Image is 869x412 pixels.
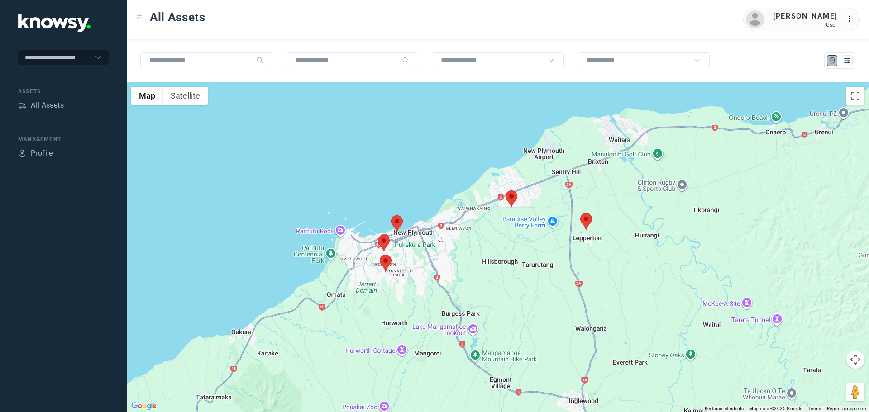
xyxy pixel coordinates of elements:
div: Search [256,57,263,64]
a: AssetsAll Assets [18,100,64,111]
div: Management [18,135,109,143]
button: Toggle fullscreen view [846,87,864,105]
img: avatar.png [746,10,764,28]
div: Profile [18,149,26,157]
button: Show satellite imagery [163,87,208,105]
button: Map camera controls [846,350,864,369]
div: : [846,14,857,24]
div: Map [828,57,836,65]
img: Google [129,400,159,412]
div: List [843,57,851,65]
div: All Assets [31,100,64,111]
div: Assets [18,101,26,109]
span: All Assets [150,9,205,25]
div: Assets [18,87,109,95]
div: Search [402,57,409,64]
div: [PERSON_NAME] [773,11,837,22]
img: Application Logo [18,14,91,32]
button: Show street map [131,87,163,105]
div: : [846,14,857,26]
button: Keyboard shortcuts [705,406,744,412]
div: Profile [31,148,53,159]
div: User [773,22,837,28]
a: Terms (opens in new tab) [808,406,821,411]
span: Map data ©2025 Google [749,406,802,411]
a: Open this area in Google Maps (opens a new window) [129,400,159,412]
a: Report a map error [827,406,866,411]
tspan: ... [847,15,856,22]
div: Toggle Menu [136,14,143,20]
a: ProfileProfile [18,148,53,159]
button: Drag Pegman onto the map to open Street View [846,383,864,401]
